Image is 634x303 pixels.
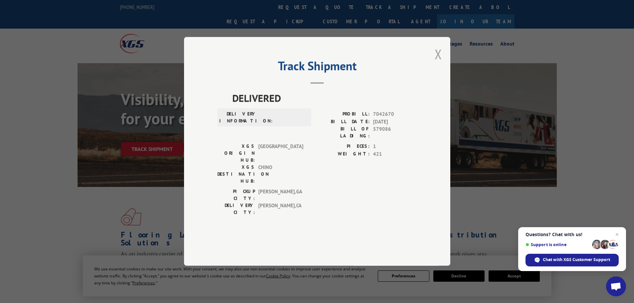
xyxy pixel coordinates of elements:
[373,118,417,126] span: [DATE]
[373,126,417,140] span: 579086
[317,126,370,140] label: BILL OF LADING:
[373,150,417,158] span: 421
[526,242,590,247] span: Support is online
[435,45,442,63] button: Close modal
[217,164,255,185] label: XGS DESTINATION HUB:
[317,150,370,158] label: WEIGHT:
[258,202,303,216] span: [PERSON_NAME] , CA
[317,143,370,151] label: PIECES:
[232,91,417,106] span: DELIVERED
[217,188,255,202] label: PICKUP CITY:
[606,276,626,296] div: Open chat
[217,143,255,164] label: XGS ORIGIN HUB:
[217,202,255,216] label: DELIVERY CITY:
[543,257,610,263] span: Chat with XGS Customer Support
[219,111,257,125] label: DELIVERY INFORMATION:
[258,143,303,164] span: [GEOGRAPHIC_DATA]
[526,232,619,237] span: Questions? Chat with us!
[258,188,303,202] span: [PERSON_NAME] , GA
[317,118,370,126] label: BILL DATE:
[373,143,417,151] span: 1
[373,111,417,118] span: 7042670
[613,230,621,238] span: Close chat
[217,61,417,74] h2: Track Shipment
[317,111,370,118] label: PROBILL:
[258,164,303,185] span: CHINO
[526,254,619,266] div: Chat with XGS Customer Support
